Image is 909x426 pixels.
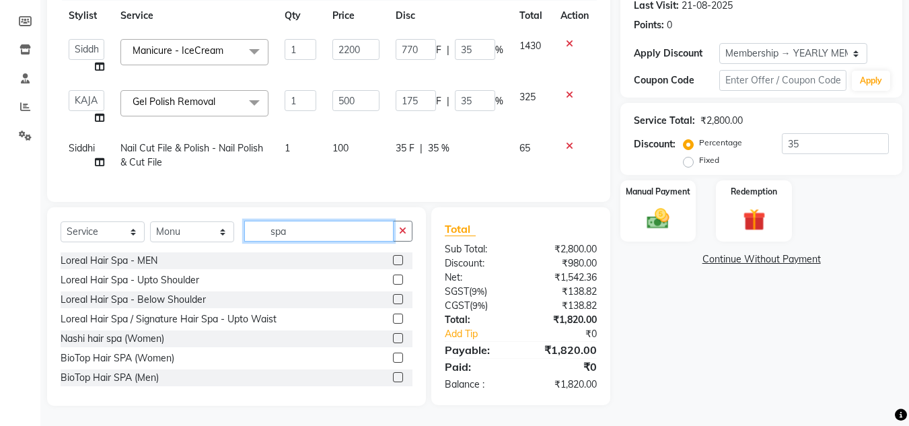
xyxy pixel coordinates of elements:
[519,91,536,103] span: 325
[120,142,263,168] span: Nail Cut File & Polish - Nail Polish & Cut File
[519,40,541,52] span: 1430
[700,114,743,128] div: ₹2,800.00
[436,43,441,57] span: F
[435,359,521,375] div: Paid:
[521,342,607,358] div: ₹1,820.00
[472,286,484,297] span: 9%
[285,142,290,154] span: 1
[435,271,521,285] div: Net:
[634,137,676,151] div: Discount:
[495,94,503,108] span: %
[447,94,449,108] span: |
[61,332,164,346] div: Nashi hair spa (Women)
[435,378,521,392] div: Balance :
[428,141,449,155] span: 35 %
[521,271,607,285] div: ₹1,542.36
[447,43,449,57] span: |
[472,300,485,311] span: 9%
[435,342,521,358] div: Payable:
[420,141,423,155] span: |
[133,44,223,57] span: Manicure - IceCream
[521,242,607,256] div: ₹2,800.00
[61,371,159,385] div: BioTop Hair SPA (Men)
[69,142,95,154] span: Siddhi
[61,351,174,365] div: BioTop Hair SPA (Women)
[435,327,535,341] a: Add Tip
[244,221,394,242] input: Search or Scan
[511,1,552,31] th: Total
[634,46,719,61] div: Apply Discount
[324,1,387,31] th: Price
[634,73,719,87] div: Coupon Code
[521,378,607,392] div: ₹1,820.00
[521,256,607,271] div: ₹980.00
[667,18,672,32] div: 0
[61,312,277,326] div: Loreal Hair Spa / Signature Hair Spa - Upto Waist
[519,142,530,154] span: 65
[445,222,476,236] span: Total
[521,359,607,375] div: ₹0
[112,1,277,31] th: Service
[388,1,511,31] th: Disc
[396,141,414,155] span: 35 F
[332,142,349,154] span: 100
[435,256,521,271] div: Discount:
[521,313,607,327] div: ₹1,820.00
[445,285,469,297] span: SGST
[536,327,608,341] div: ₹0
[61,254,157,268] div: Loreal Hair Spa - MEN
[552,1,597,31] th: Action
[640,206,676,232] img: _cash.svg
[731,186,777,198] label: Redemption
[223,44,229,57] a: x
[634,18,664,32] div: Points:
[215,96,221,108] a: x
[61,293,206,307] div: Loreal Hair Spa - Below Shoulder
[699,137,742,149] label: Percentage
[634,114,695,128] div: Service Total:
[521,285,607,299] div: ₹138.82
[435,285,521,299] div: ( )
[521,299,607,313] div: ₹138.82
[623,252,900,267] a: Continue Without Payment
[699,154,719,166] label: Fixed
[736,206,772,234] img: _gift.svg
[435,299,521,313] div: ( )
[495,43,503,57] span: %
[435,313,521,327] div: Total:
[626,186,690,198] label: Manual Payment
[436,94,441,108] span: F
[61,1,112,31] th: Stylist
[277,1,325,31] th: Qty
[435,242,521,256] div: Sub Total:
[719,70,846,91] input: Enter Offer / Coupon Code
[61,273,199,287] div: Loreal Hair Spa - Upto Shoulder
[852,71,890,91] button: Apply
[445,299,470,312] span: CGST
[133,96,215,108] span: Gel Polish Removal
